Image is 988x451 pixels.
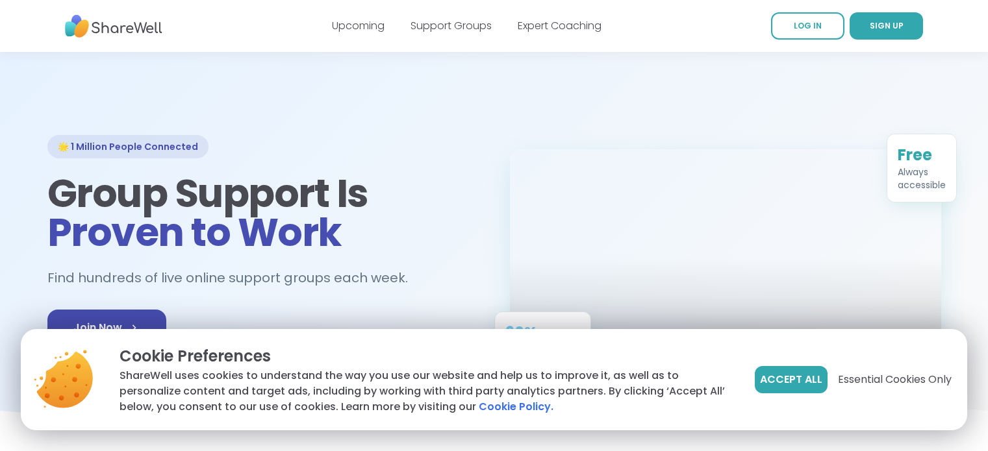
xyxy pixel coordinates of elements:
a: Upcoming [332,18,385,33]
span: Accept All [760,372,822,387]
div: 90% [505,316,580,337]
span: Join Now [73,320,140,335]
h1: Group Support Is [47,174,479,252]
div: Free [898,138,946,159]
span: SIGN UP [870,20,904,31]
p: ShareWell uses cookies to understand the way you use our website and help us to improve it, as we... [120,368,734,415]
a: Join Now [47,310,166,346]
div: Always accessible [898,159,946,185]
a: SIGN UP [850,12,923,40]
span: LOG IN [794,20,822,31]
a: Support Groups [411,18,492,33]
a: LOG IN [771,12,844,40]
p: Cookie Preferences [120,345,734,368]
span: Proven to Work [47,205,342,260]
img: ShareWell Nav Logo [65,8,162,44]
div: 🌟 1 Million People Connected [47,135,209,158]
a: Expert Coaching [518,18,602,33]
h2: Find hundreds of live online support groups each week. [47,267,422,289]
span: Essential Cookies Only [838,372,952,387]
button: Accept All [755,366,828,393]
a: Cookie Policy. [479,399,553,415]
